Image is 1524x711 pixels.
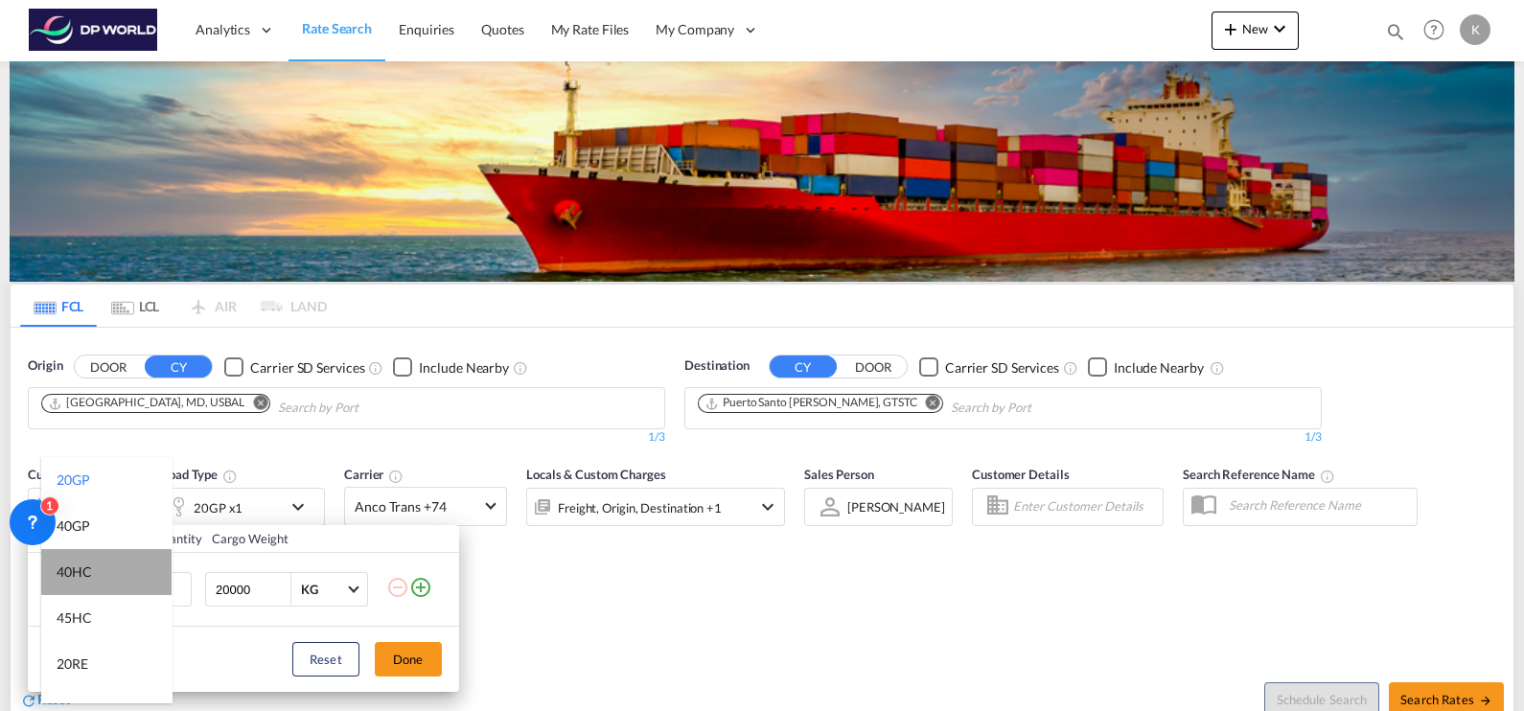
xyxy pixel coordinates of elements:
[57,608,92,628] div: 45HC
[57,562,92,582] div: 40HC
[57,654,88,674] div: 20RE
[57,470,90,490] div: 20GP
[57,516,90,536] div: 40GP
